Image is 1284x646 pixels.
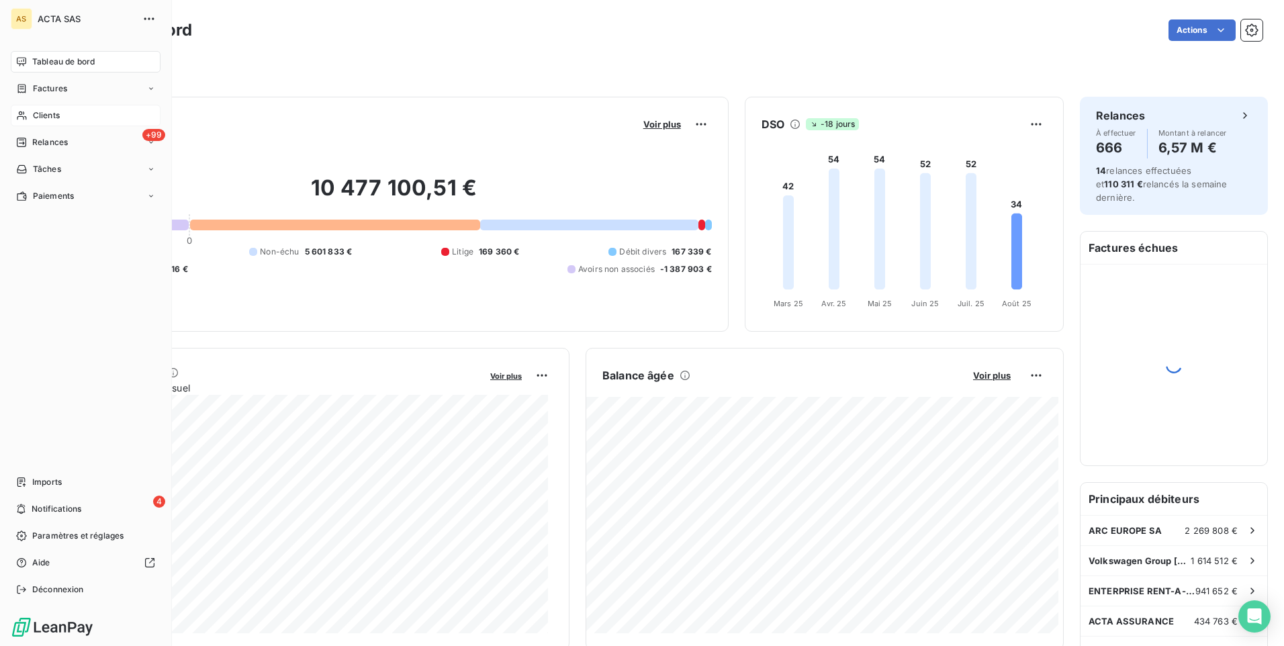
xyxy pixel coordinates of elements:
[1096,137,1136,158] h4: 666
[1096,129,1136,137] span: À effectuer
[619,246,666,258] span: Débit divers
[973,370,1011,381] span: Voir plus
[11,471,160,493] a: Imports
[1104,179,1142,189] span: 110 311 €
[490,371,522,381] span: Voir plus
[1185,525,1238,536] span: 2 269 808 €
[1089,616,1174,627] span: ACTA ASSURANCE
[578,263,655,275] span: Avoirs non associés
[1096,165,1106,176] span: 14
[33,83,67,95] span: Factures
[32,503,81,515] span: Notifications
[821,299,846,308] tspan: Avr. 25
[1158,129,1227,137] span: Montant à relancer
[11,158,160,180] a: Tâches
[1081,483,1267,515] h6: Principaux débiteurs
[806,118,859,130] span: -18 jours
[32,476,62,488] span: Imports
[1194,616,1238,627] span: 434 763 €
[33,163,61,175] span: Tâches
[1002,299,1031,308] tspan: Août 25
[260,246,299,258] span: Non-échu
[1195,586,1238,596] span: 941 652 €
[32,530,124,542] span: Paramètres et réglages
[32,136,68,148] span: Relances
[11,78,160,99] a: Factures
[11,51,160,73] a: Tableau de bord
[1089,525,1162,536] span: ARC EUROPE SA
[76,381,481,395] span: Chiffre d'affaires mensuel
[11,105,160,126] a: Clients
[1096,165,1228,203] span: relances effectuées et relancés la semaine dernière.
[33,109,60,122] span: Clients
[911,299,939,308] tspan: Juin 25
[142,129,165,141] span: +99
[11,8,32,30] div: AS
[969,369,1015,381] button: Voir plus
[867,299,892,308] tspan: Mai 25
[76,175,712,215] h2: 10 477 100,51 €
[1081,232,1267,264] h6: Factures échues
[11,185,160,207] a: Paiements
[639,118,685,130] button: Voir plus
[1089,586,1195,596] span: ENTERPRISE RENT-A-CAR - CITER SA
[479,246,519,258] span: 169 360 €
[762,116,784,132] h6: DSO
[38,13,134,24] span: ACTA SAS
[486,369,526,381] button: Voir plus
[33,190,74,202] span: Paiements
[643,119,681,130] span: Voir plus
[32,584,84,596] span: Déconnexion
[11,616,94,638] img: Logo LeanPay
[1158,137,1227,158] h4: 6,57 M €
[153,496,165,508] span: 4
[958,299,984,308] tspan: Juil. 25
[187,235,192,246] span: 0
[305,246,353,258] span: 5 601 833 €
[32,56,95,68] span: Tableau de bord
[602,367,674,383] h6: Balance âgée
[11,525,160,547] a: Paramètres et réglages
[1168,19,1236,41] button: Actions
[1089,555,1191,566] span: Volkswagen Group [GEOGRAPHIC_DATA]
[774,299,803,308] tspan: Mars 25
[452,246,473,258] span: Litige
[1238,600,1271,633] div: Open Intercom Messenger
[11,132,160,153] a: +99Relances
[11,552,160,573] a: Aide
[672,246,711,258] span: 167 339 €
[660,263,712,275] span: -1 387 903 €
[1191,555,1238,566] span: 1 614 512 €
[1096,107,1145,124] h6: Relances
[32,557,50,569] span: Aide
